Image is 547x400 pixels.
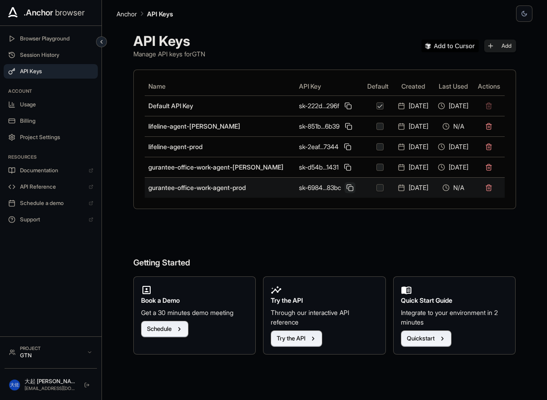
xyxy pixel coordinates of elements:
div: [DATE] [437,142,470,151]
button: Quickstart [401,330,451,347]
div: N/A [437,122,470,131]
button: ProjectGTN [5,341,97,363]
div: [EMAIL_ADDRESS][DOMAIN_NAME] [25,385,77,392]
button: Copy API key [342,141,353,152]
th: API Key [295,77,363,95]
p: Integrate to your environment in 2 minutes [401,308,508,327]
td: gurantee-office-work-agent-[PERSON_NAME] [145,157,295,177]
div: Project [20,345,82,352]
button: Copy API key [343,100,354,111]
button: Browser Playground [4,31,98,46]
button: Project Settings [4,130,98,145]
span: Browser Playground [20,35,93,42]
p: Get a 30 minutes demo meeting [141,308,248,317]
span: Project Settings [20,134,93,141]
th: Name [145,77,295,95]
div: sk-2eaf...7344 [299,141,359,152]
img: Add anchorbrowser MCP server to Cursor [421,40,479,52]
button: Copy API key [344,182,355,193]
span: API Reference [20,183,84,190]
button: API Keys [4,64,98,79]
div: N/A [437,183,470,192]
th: Actions [473,77,505,95]
span: 大佐 [10,381,19,388]
h6: Getting Started [133,220,516,270]
td: Default API Key [145,95,295,116]
h2: Quick Start Guide [401,295,508,305]
button: Add [484,40,516,52]
a: Documentation [4,163,98,178]
img: Anchor Icon [5,5,20,20]
td: gurantee-office-work-agent-prod [145,177,295,198]
button: Collapse sidebar [96,36,107,47]
th: Created [393,77,433,95]
span: Usage [20,101,93,108]
td: lifeline-agent-[PERSON_NAME] [145,116,295,136]
nav: breadcrumb [116,9,173,19]
a: Support [4,212,98,227]
button: Session History [4,48,98,62]
h3: Account [8,88,93,95]
a: API Reference [4,180,98,194]
p: Manage API keys for GTN [133,49,205,59]
th: Default [363,77,393,95]
div: [DATE] [437,101,470,110]
div: [DATE] [397,122,430,131]
a: Schedule a demo [4,196,98,210]
div: 大起 [PERSON_NAME] [25,378,77,385]
h3: Resources [8,154,93,160]
th: Last Used [433,77,473,95]
div: sk-851b...6b39 [299,121,359,132]
button: Billing [4,114,98,128]
div: [DATE] [437,163,470,172]
span: API Keys [20,68,93,75]
span: .Anchor [24,6,53,19]
span: Session History [20,51,93,59]
td: lifeline-agent-prod [145,136,295,157]
p: Anchor [116,9,137,19]
span: Support [20,216,84,223]
button: Schedule [141,321,188,337]
div: sk-6984...83bc [299,182,359,193]
button: Copy API key [342,162,353,173]
h2: Try the API [271,295,378,305]
div: [DATE] [397,142,430,151]
p: API Keys [147,9,173,19]
span: Documentation [20,167,84,174]
button: Usage [4,97,98,112]
div: sk-d54b...1431 [299,162,359,173]
div: GTN [20,352,82,359]
button: Copy API key [343,121,354,132]
div: [DATE] [397,163,430,172]
div: [DATE] [397,183,430,192]
h1: API Keys [133,33,205,49]
span: Billing [20,117,93,125]
button: Logout [81,380,92,390]
div: [DATE] [397,101,430,110]
h2: Book a Demo [141,295,248,305]
button: Try the API [271,330,322,347]
span: browser [55,6,85,19]
span: Schedule a demo [20,200,84,207]
div: sk-222d...296f [299,100,359,111]
p: Through our interactive API reference [271,308,378,327]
